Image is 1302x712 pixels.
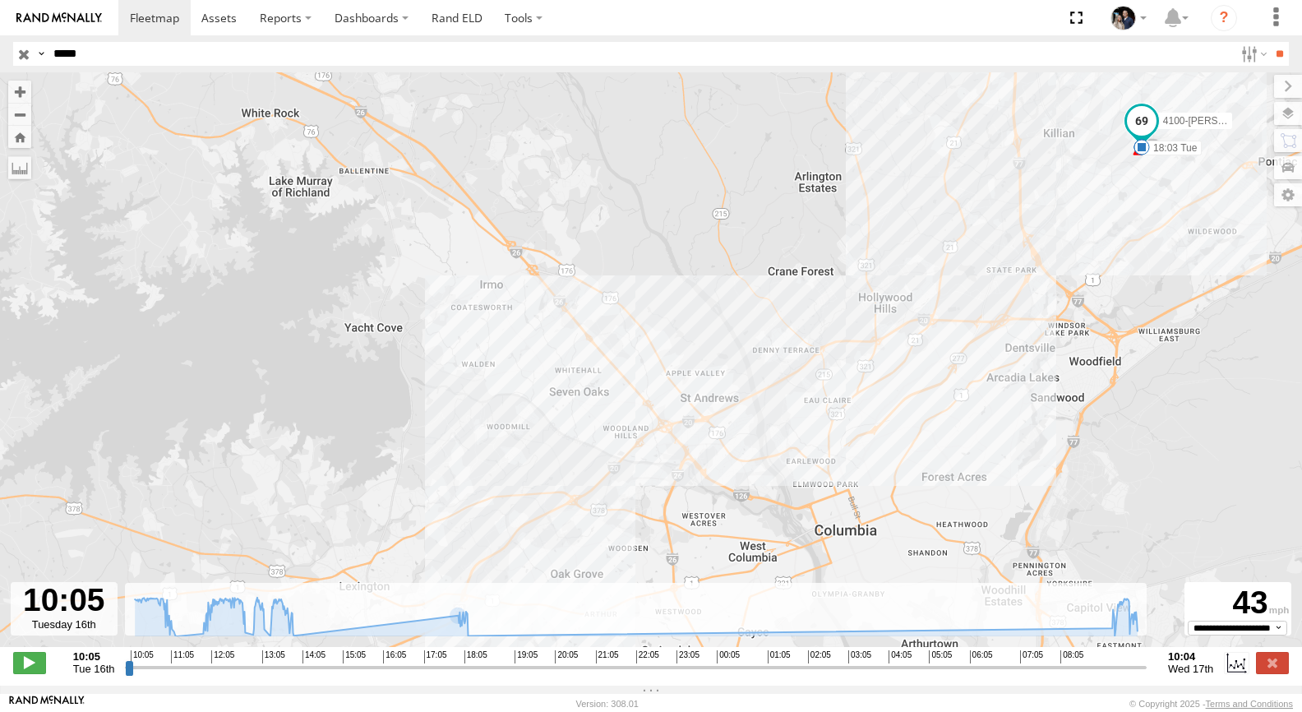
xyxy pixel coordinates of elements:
label: Play/Stop [13,652,46,673]
div: © Copyright 2025 - [1129,699,1293,709]
button: Zoom Home [8,126,31,148]
a: Terms and Conditions [1206,699,1293,709]
span: 15:05 [343,650,366,663]
span: 05:05 [929,650,952,663]
span: 06:05 [970,650,993,663]
span: 01:05 [768,650,791,663]
button: Zoom out [8,103,31,126]
span: 21:05 [596,650,619,663]
button: Zoom in [8,81,31,103]
label: 18:03 Tue [1142,141,1202,155]
span: 00:05 [717,650,740,663]
i: ? [1211,5,1237,31]
span: 08:05 [1060,650,1083,663]
label: Map Settings [1274,183,1302,206]
span: 4100-[PERSON_NAME] [1163,115,1269,127]
span: 13:05 [262,650,285,663]
img: rand-logo.svg [16,12,102,24]
span: 03:05 [848,650,871,663]
div: 43 [1187,585,1289,621]
span: Wed 17th Sep 2025 [1168,663,1213,675]
span: 14:05 [302,650,325,663]
span: 07:05 [1020,650,1043,663]
span: 16:05 [383,650,406,663]
label: Search Filter Options [1235,42,1270,66]
div: Version: 308.01 [576,699,639,709]
span: 10:05 [131,650,154,663]
a: Visit our Website [9,696,85,712]
span: 19:05 [515,650,538,663]
span: 17:05 [424,650,447,663]
span: 04:05 [889,650,912,663]
span: 23:05 [676,650,699,663]
label: Search Query [35,42,48,66]
label: Measure [8,156,31,179]
span: 02:05 [808,650,831,663]
span: 12:05 [211,650,234,663]
span: 18:05 [464,650,487,663]
div: Lauren Jackson [1105,6,1152,30]
span: 11:05 [171,650,194,663]
span: 22:05 [636,650,659,663]
span: Tue 16th Sep 2025 [73,663,115,675]
strong: 10:04 [1168,650,1213,663]
div: 7 [1133,140,1149,156]
label: Close [1256,652,1289,673]
strong: 10:05 [73,650,115,663]
span: 20:05 [555,650,578,663]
